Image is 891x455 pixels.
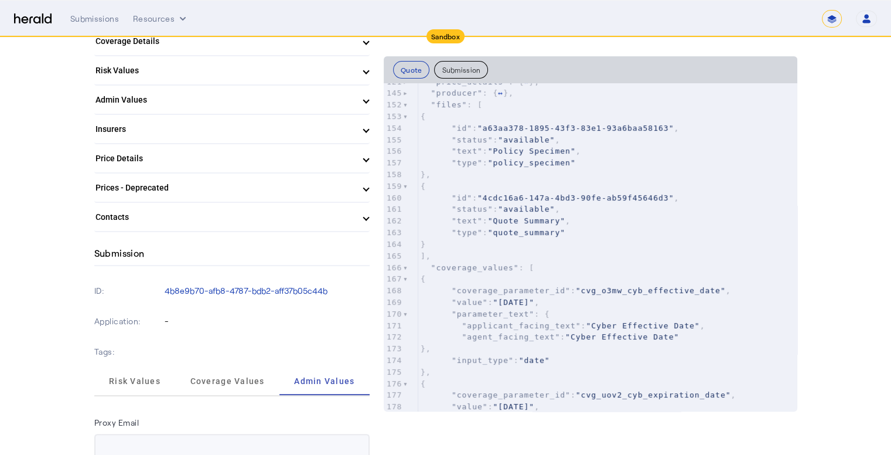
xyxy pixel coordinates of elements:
[421,193,679,202] span: : ,
[421,89,514,97] span: : { },
[384,239,403,250] div: 164
[165,285,370,297] p: 4b8e9b70-afb8-4787-bdb2-aff37b05c44b
[421,112,426,121] span: {
[431,263,519,272] span: "coverage_values"
[452,298,488,307] span: "value"
[384,331,403,343] div: 172
[384,355,403,366] div: 174
[95,123,354,135] mat-panel-title: Insurers
[421,379,426,388] span: {
[452,286,571,295] span: "coverage_parameter_id"
[421,205,560,213] span: : ,
[488,228,565,237] span: "quote_summary"
[384,99,403,111] div: 152
[421,356,550,365] span: :
[565,332,679,341] span: "Cyber Effective Date"
[421,170,431,179] span: },
[434,61,488,79] button: Submission
[294,377,354,385] span: Admin Values
[384,285,403,297] div: 168
[94,86,370,114] mat-expansion-panel-header: Admin Values
[94,56,370,84] mat-expansion-panel-header: Risk Values
[421,252,431,260] span: ],
[384,181,403,192] div: 159
[421,274,426,283] span: {
[94,313,163,330] p: Application:
[576,391,731,399] span: "cvg_uov2_cyb_expiration_date"
[519,356,550,365] span: "date"
[421,158,576,167] span: :
[421,402,540,411] span: : ,
[384,250,403,262] div: 165
[393,61,430,79] button: Quote
[95,152,354,165] mat-panel-title: Price Details
[421,77,540,86] span: : { },
[384,215,403,227] div: 162
[94,246,145,260] h4: Submission
[94,174,370,202] mat-expansion-panel-header: Prices - Deprecated
[384,123,403,134] div: 154
[95,64,354,77] mat-panel-title: Risk Values
[14,13,52,25] img: Herald Logo
[426,29,465,43] div: Sandbox
[421,263,534,272] span: : [
[421,182,426,191] span: {
[421,321,705,330] span: : ,
[384,111,403,123] div: 153
[493,402,535,411] span: "[DATE]"
[431,77,508,86] span: "price_details"
[421,240,426,249] span: }
[452,402,488,411] span: "value"
[452,205,493,213] span: "status"
[384,308,403,320] div: 170
[384,389,403,401] div: 177
[384,145,403,157] div: 156
[94,417,139,427] label: Proxy Email
[488,158,576,167] span: "policy_specimen"
[421,368,431,376] span: },
[462,321,581,330] span: "applicant_facing_text"
[94,115,370,143] mat-expansion-panel-header: Insurers
[384,366,403,378] div: 175
[384,273,403,285] div: 167
[94,203,370,231] mat-expansion-panel-header: Contacts
[421,332,679,341] span: :
[488,216,565,225] span: "Quote Summary"
[95,35,354,47] mat-panel-title: Coverage Details
[421,147,581,155] span: : ,
[384,157,403,169] div: 157
[94,283,163,299] p: ID:
[524,77,529,86] span: ↔
[70,13,119,25] div: Submissions
[421,228,565,237] span: :
[421,216,571,225] span: : ,
[452,216,483,225] span: "text"
[477,124,674,133] span: "a63aa378-1895-43f3-83e1-93a6baa58163"
[431,89,483,97] span: "producer"
[452,147,483,155] span: "text"
[95,94,354,106] mat-panel-title: Admin Values
[94,344,163,360] p: Tags:
[421,391,736,399] span: : ,
[452,135,493,144] span: "status"
[452,310,534,318] span: "parameter_text"
[576,286,726,295] span: "cvg_o3mw_cyb_effective_date"
[109,377,161,385] span: Risk Values
[498,135,555,144] span: "available"
[421,298,540,307] span: : ,
[94,27,370,55] mat-expansion-panel-header: Coverage Details
[384,401,403,413] div: 178
[384,297,403,308] div: 169
[384,343,403,355] div: 173
[190,377,265,385] span: Coverage Values
[477,193,674,202] span: "4cdc16a6-147a-4bd3-90fe-ab59f45646d3"
[384,169,403,181] div: 158
[165,315,370,327] p: -
[421,124,679,133] span: : ,
[94,144,370,172] mat-expansion-panel-header: Price Details
[431,100,467,109] span: "files"
[462,332,561,341] span: "agent_facing_text"
[421,100,483,109] span: : [
[421,310,550,318] span: : {
[95,211,354,223] mat-panel-title: Contacts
